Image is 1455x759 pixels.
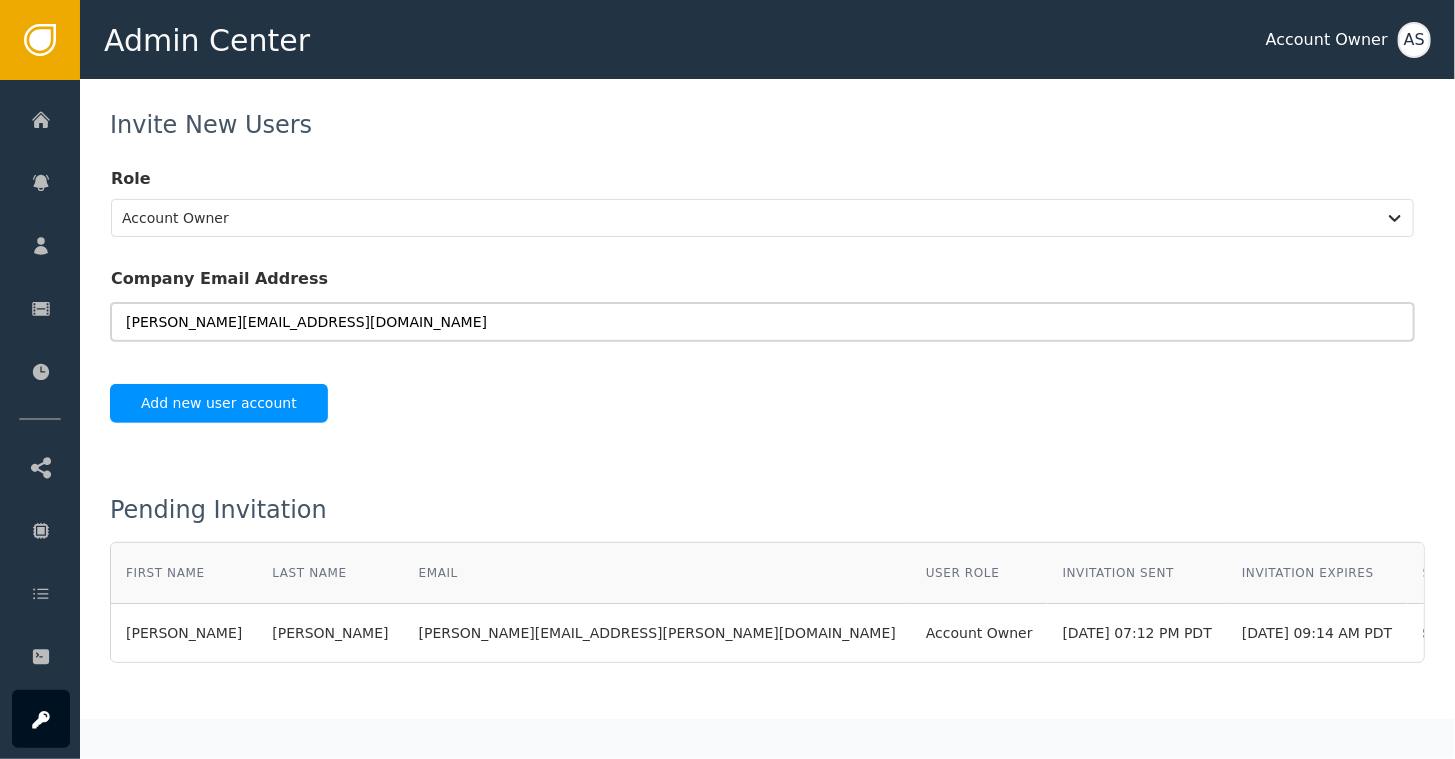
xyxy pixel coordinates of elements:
button: Add new user account [110,384,328,423]
th: Last Name [257,543,403,604]
button: AS [1398,22,1431,58]
th: User Role [911,543,1048,604]
th: Email [404,543,911,604]
div: Pending Invitation [110,498,1425,522]
div: [PERSON_NAME][EMAIL_ADDRESS][PERSON_NAME][DOMAIN_NAME] [419,623,896,644]
div: [DATE] 09:14 AM PDT [1242,623,1392,644]
div: Account Owner [926,623,1033,644]
span: Admin Center [104,18,310,63]
input: Enter value [111,303,1414,341]
div: [DATE] 07:12 PM PDT [1063,623,1212,644]
div: [PERSON_NAME] [272,623,388,644]
th: Invitation Expires [1227,543,1407,604]
div: [PERSON_NAME] [126,623,242,644]
th: Invitation Sent [1048,543,1227,604]
label: Company Email Address [111,267,1414,299]
div: Invite New Users [110,113,1425,137]
label: Role [111,167,1414,199]
div: Account Owner [1266,28,1388,52]
th: First Name [111,543,257,604]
